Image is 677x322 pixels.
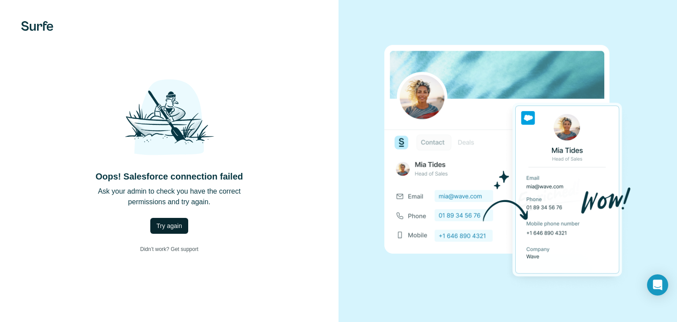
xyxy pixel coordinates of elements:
[150,218,188,234] button: Try again
[116,64,222,170] img: Shaka Illustration
[156,221,182,230] span: Try again
[133,241,205,258] a: Didn’t work? Get support
[98,186,241,207] p: Ask your admin to check you have the correct permissions and try again.
[96,170,243,183] h4: Oops! Salesforce connection failed
[647,274,668,296] div: Open Intercom Messenger
[384,30,631,292] img: SALESFORCE image
[21,21,53,31] img: Surfe's logo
